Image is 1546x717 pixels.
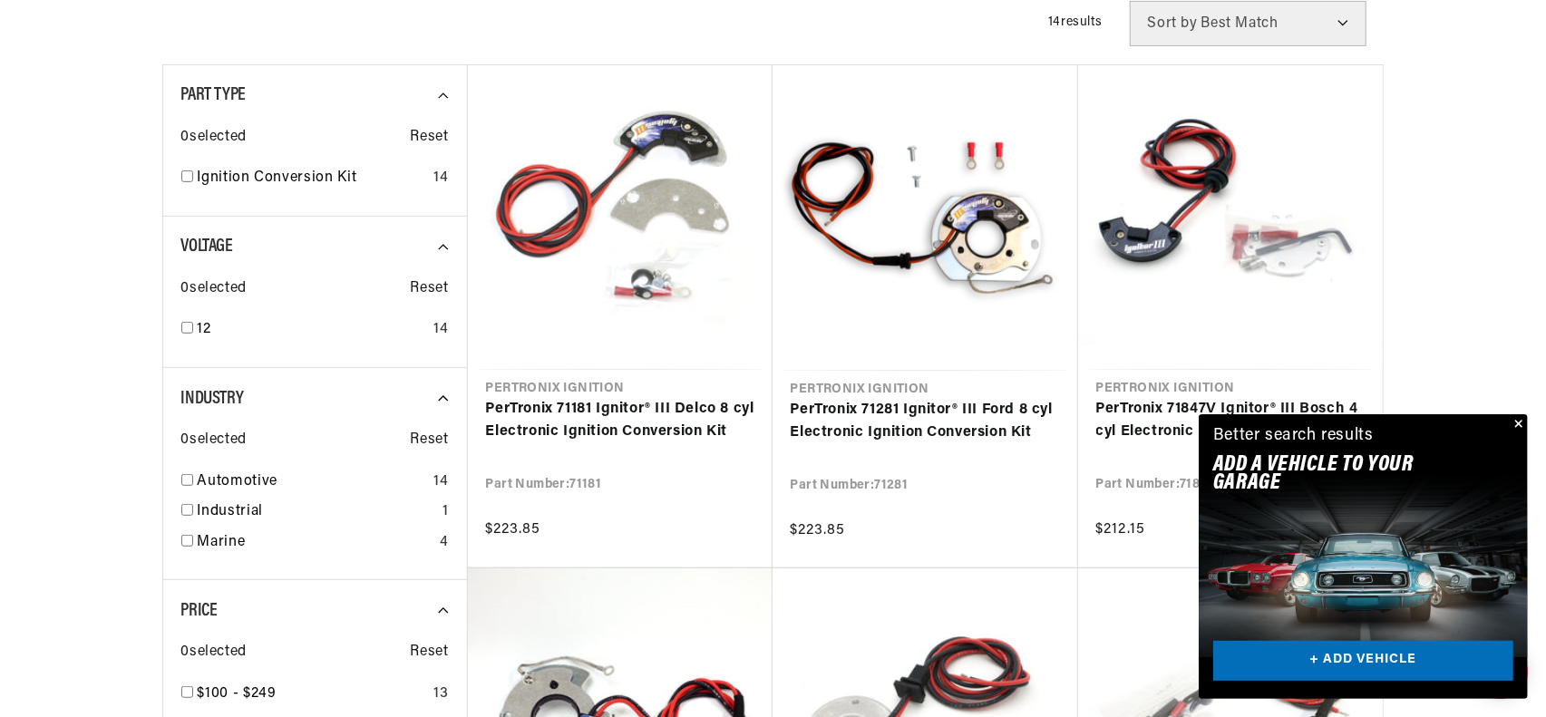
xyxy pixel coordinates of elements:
[486,398,754,444] a: PerTronix 71181 Ignitor® III Delco 8 cyl Electronic Ignition Conversion Kit
[1506,414,1528,436] button: Close
[1130,1,1366,46] select: Sort by
[198,167,427,190] a: Ignition Conversion Kit
[433,683,448,706] div: 13
[181,390,244,408] span: Industry
[181,277,247,301] span: 0 selected
[791,399,1060,445] a: PerTronix 71281 Ignitor® III Ford 8 cyl Electronic Ignition Conversion Kit
[198,500,435,524] a: Industrial
[198,318,427,342] a: 12
[198,686,277,701] span: $100 - $249
[1213,641,1513,682] a: + ADD VEHICLE
[198,470,427,494] a: Automotive
[411,126,449,150] span: Reset
[1148,16,1198,31] span: Sort by
[411,429,449,452] span: Reset
[1213,423,1374,450] div: Better search results
[411,277,449,301] span: Reset
[181,237,233,256] span: Voltage
[433,318,448,342] div: 14
[181,641,247,664] span: 0 selected
[181,86,246,104] span: Part Type
[442,500,449,524] div: 1
[440,531,449,555] div: 4
[1213,456,1468,493] h2: Add A VEHICLE to your garage
[433,470,448,494] div: 14
[181,602,218,620] span: Price
[198,531,433,555] a: Marine
[181,429,247,452] span: 0 selected
[433,167,448,190] div: 14
[1048,15,1102,29] span: 14 results
[411,641,449,664] span: Reset
[1096,398,1365,444] a: PerTronix 71847V Ignitor® III Bosch 4 cyl Electronic Ignition Conversion Kit
[181,126,247,150] span: 0 selected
